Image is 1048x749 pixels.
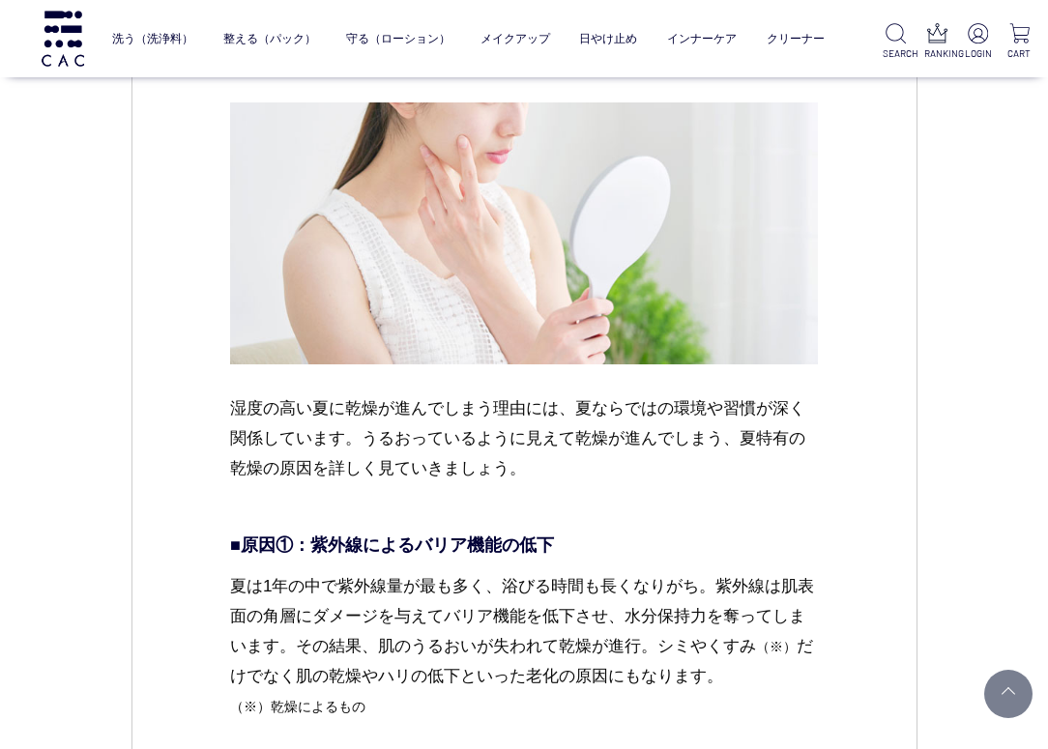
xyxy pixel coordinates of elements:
a: LOGIN [965,23,991,61]
a: クリーナー [767,18,825,60]
p: ■原因①：紫外線によるバリア機能の低下 [230,533,818,559]
a: 整える（パック） [223,18,316,60]
span: （※）乾燥によるもの [230,700,365,714]
a: 日やけ止め [579,18,637,60]
p: LOGIN [965,46,991,61]
a: メイクアップ [480,18,550,60]
p: SEARCH [883,46,909,61]
a: 洗う（洗浄料） [112,18,193,60]
span: （※） [756,640,797,654]
a: 守る（ローション） [346,18,451,60]
img: 鏡を見る女性 [230,102,818,364]
img: logo [39,11,87,66]
a: RANKING [924,23,950,61]
p: 湿度の高い夏に乾燥が進んでしまう理由には、夏ならではの環境や習慣が深く関係しています。うるおっているように見えて乾燥が進んでしまう、夏特有の乾燥の原因を詳しく見ていきましょう。 [230,393,818,514]
p: RANKING [924,46,950,61]
a: SEARCH [883,23,909,61]
p: CART [1006,46,1033,61]
a: インナーケア [667,18,737,60]
a: CART [1006,23,1033,61]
